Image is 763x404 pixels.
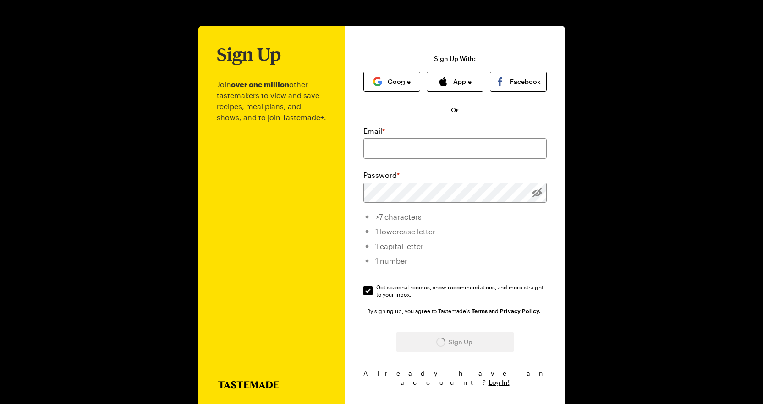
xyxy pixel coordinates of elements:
[350,15,413,26] a: Go to Tastemade Homepage
[472,307,488,315] a: Tastemade Terms of Service
[434,55,476,62] p: Sign Up With:
[375,242,423,250] span: 1 capital letter
[363,72,420,92] button: Google
[489,378,510,387] button: Log In!
[490,72,547,92] button: Facebook
[231,80,289,89] b: over one million
[363,286,373,295] input: Get seasonal recipes, show recommendations, and more straight to your inbox.
[350,15,413,23] img: tastemade
[363,126,385,137] label: Email
[451,105,459,115] span: Or
[375,256,407,265] span: 1 number
[363,170,400,181] label: Password
[500,307,541,315] a: Tastemade Privacy Policy
[367,306,543,315] div: By signing up, you agree to Tastemade's and
[217,64,327,381] p: Join other tastemakers to view and save recipes, meal plans, and shows, and to join Tastemade+.
[217,44,281,64] h1: Sign Up
[375,212,422,221] span: >7 characters
[376,283,548,298] span: Get seasonal recipes, show recommendations, and more straight to your inbox.
[427,72,483,92] button: Apple
[375,227,435,236] span: 1 lowercase letter
[363,369,546,386] span: Already have an account?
